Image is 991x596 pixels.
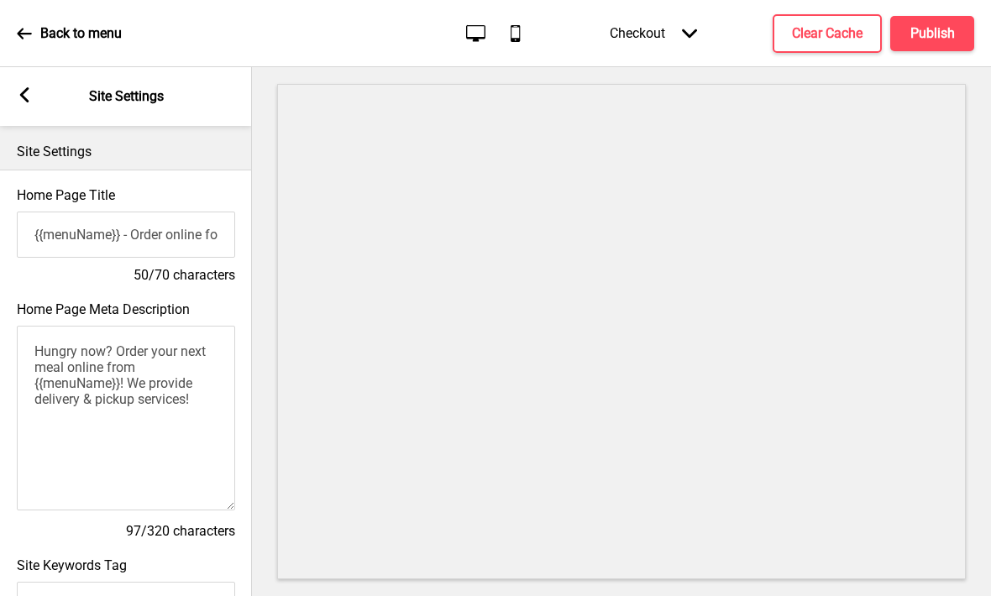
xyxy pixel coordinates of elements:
p: Site Settings [89,87,164,106]
a: Back to menu [17,11,122,56]
h4: Publish [910,24,955,43]
h4: Clear Cache [792,24,863,43]
button: Clear Cache [773,14,882,53]
button: Publish [890,16,974,51]
p: Back to menu [40,24,122,43]
h4: 50/70 characters [17,266,235,285]
label: Home Page Title [17,187,115,203]
label: Site Keywords Tag [17,557,127,573]
div: Checkout [593,8,714,58]
h4: 97/320 characters [17,522,235,541]
p: Site Settings [17,143,235,161]
textarea: Hungry now? Order your next meal online from {{menuName}}! We provide delivery & pickup services! [17,326,235,510]
label: Home Page Meta Description [17,301,190,317]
